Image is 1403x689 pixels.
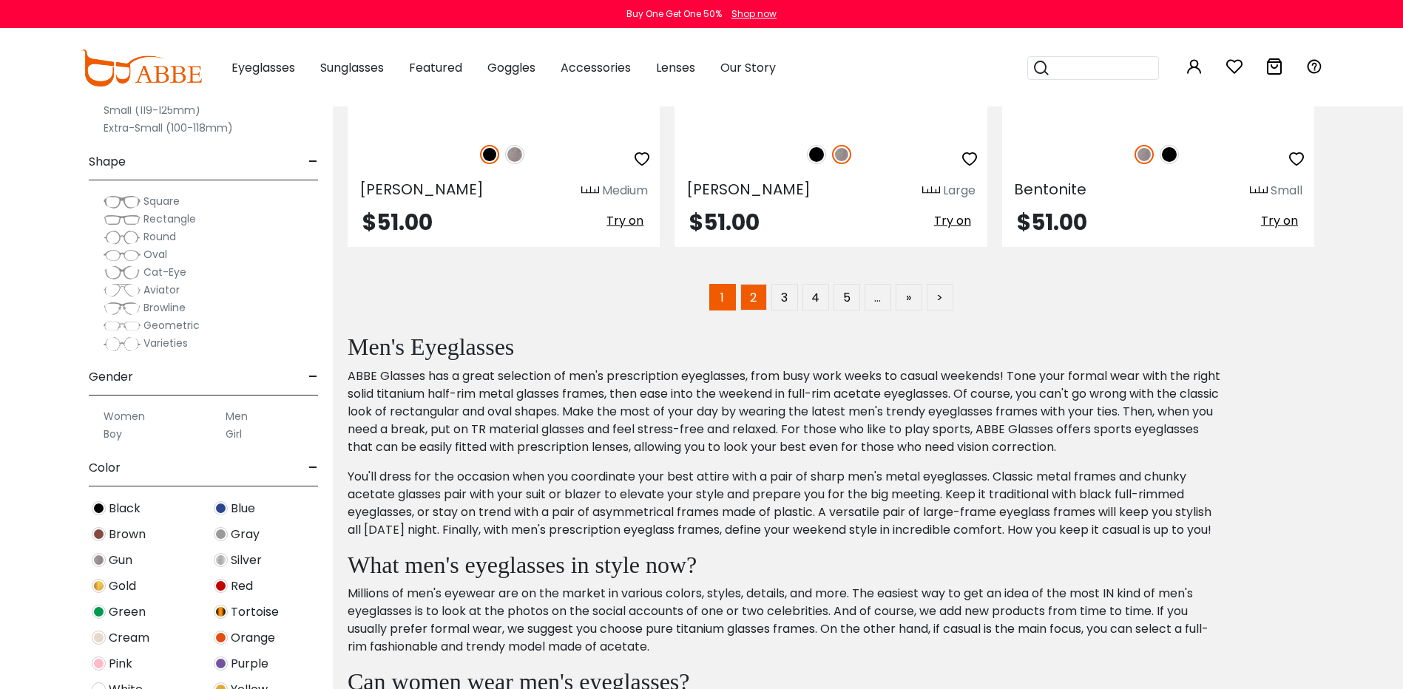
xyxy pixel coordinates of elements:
img: Gun [505,145,524,164]
button: Try on [602,211,648,231]
span: Eyeglasses [231,59,295,76]
span: Square [143,194,180,208]
span: Our Story [720,59,776,76]
a: 4 [802,284,829,310]
span: Gender [89,359,133,395]
span: Goggles [487,59,535,76]
img: Gold [92,579,106,593]
span: Pink [109,655,132,673]
p: You'll dress for the occasion when you coordinate your best attire with a pair of sharp men's met... [348,468,1225,539]
a: 3 [771,284,798,310]
img: Varieties.png [104,336,141,352]
span: Red [231,577,253,595]
div: Large [943,182,976,200]
img: size ruler [581,186,599,197]
span: - [308,144,318,180]
img: Pink [92,656,106,671]
a: » [896,284,922,310]
img: Silver [214,553,228,567]
a: 5 [834,284,860,310]
img: Rectangle.png [104,212,141,227]
img: Black [92,501,106,515]
span: Silver [231,551,262,569]
a: Shop now [724,7,777,20]
img: Geometric.png [104,319,141,333]
p: Millions of men's eyewear are on the market in various colors, styles, details, and more. The eas... [348,585,1225,656]
span: [PERSON_NAME] [359,179,484,200]
img: Red [214,579,228,593]
h2: What men's eyeglasses in style now? [348,551,1225,579]
span: Gray [231,526,260,543]
span: 1 [709,284,736,310]
span: Accessories [561,59,631,76]
span: Green [109,603,146,621]
img: Green [92,605,106,619]
img: Gun [1135,145,1154,164]
label: Boy [104,425,122,443]
img: size ruler [1250,186,1268,197]
span: $51.00 [362,206,433,238]
span: Varieties [143,336,188,350]
span: Round [143,229,176,244]
span: Sunglasses [320,59,384,76]
span: $51.00 [689,206,760,238]
button: Try on [930,211,976,231]
span: - [308,450,318,486]
span: Tortoise [231,603,279,621]
span: Gun [109,551,132,569]
span: Aviator [143,282,180,297]
a: 2 [740,284,767,310]
span: Black [109,500,141,517]
img: Cat-Eye.png [104,265,141,280]
img: Gun [832,145,851,164]
img: Aviator.png [104,283,141,298]
span: Cream [109,629,149,647]
span: [PERSON_NAME] [686,179,811,200]
img: Square.png [104,194,141,209]
span: Browline [143,300,186,315]
img: Tortoise [214,605,228,619]
span: Brown [109,526,146,543]
h2: Men's Eyeglasses [348,333,1225,361]
p: ABBE Glasses has a great selection of men's prescription eyeglasses, from busy work weeks to casu... [348,367,1225,456]
img: Orange [214,631,228,645]
span: Featured [409,59,462,76]
img: Cream [92,631,106,645]
span: Try on [1261,212,1298,229]
span: Purple [231,655,268,673]
img: Browline.png [104,301,141,316]
span: Gold [109,577,136,595]
img: Oval.png [104,248,141,262]
span: Lenses [656,59,695,76]
img: Brown [92,527,106,541]
span: Orange [231,629,275,647]
span: Rectangle [143,211,196,226]
img: Gray [214,527,228,541]
div: Shop now [731,7,777,21]
img: Round.png [104,230,141,245]
button: Try on [1257,211,1302,231]
span: $51.00 [1017,206,1087,238]
a: > [927,284,953,310]
span: Try on [934,212,971,229]
img: Black [1160,145,1179,164]
img: Blue [214,501,228,515]
label: Girl [226,425,242,443]
img: Black [480,145,499,164]
span: Oval [143,247,167,262]
span: … [865,284,891,310]
div: Buy One Get One 50% [626,7,722,21]
img: Black [807,145,826,164]
span: Color [89,450,121,486]
span: Cat-Eye [143,265,186,279]
img: size ruler [922,186,940,197]
img: Gun [92,553,106,567]
label: Men [226,407,248,425]
span: Shape [89,144,126,180]
img: abbeglasses.com [81,50,202,86]
label: Women [104,407,145,425]
span: Blue [231,500,255,517]
div: Small [1271,182,1302,200]
span: - [308,359,318,395]
label: Extra-Small (100-118mm) [104,119,233,137]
